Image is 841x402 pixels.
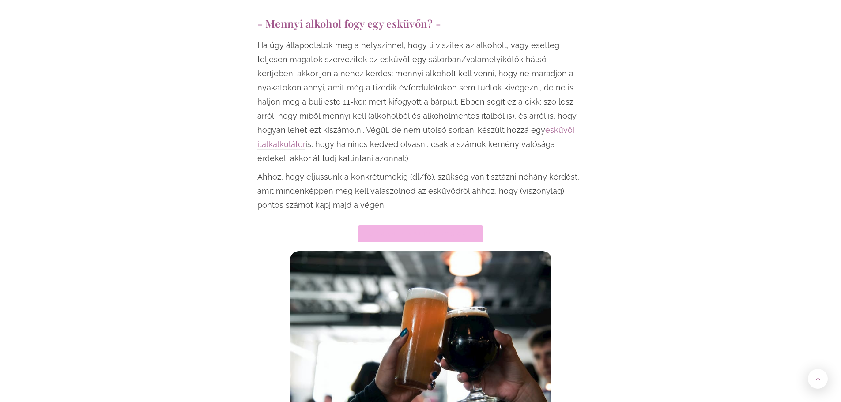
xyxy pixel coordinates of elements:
h2: - Mennyi alkohol fogy egy esküvőn? - [257,18,584,30]
p: Ahhoz, hogy eljussunk a konkrétumokig (dl/fő). szükség van tisztázni néhány kérdést, amit mindenk... [257,170,584,212]
a: Ugrás a kalkulátorra [358,225,483,242]
a: esküvői italkalkulátor [257,125,574,150]
p: Ha úgy állapodtatok meg a helyszínnel, hogy ti viszitek az alkoholt, vagy esetleg teljesen magato... [257,38,584,165]
span: Ugrás a kalkulátorra [368,231,473,237]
